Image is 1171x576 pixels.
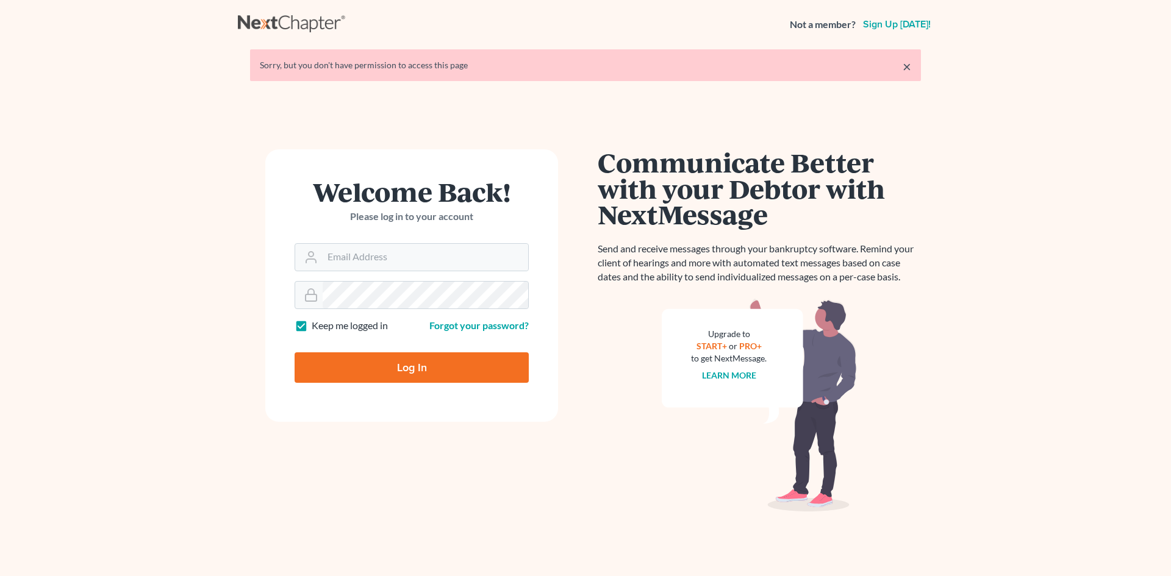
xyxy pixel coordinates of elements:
h1: Welcome Back! [295,179,529,205]
img: nextmessage_bg-59042aed3d76b12b5cd301f8e5b87938c9018125f34e5fa2b7a6b67550977c72.svg [662,299,857,512]
a: Learn more [702,370,756,380]
p: Send and receive messages through your bankruptcy software. Remind your client of hearings and mo... [598,242,921,284]
input: Email Address [323,244,528,271]
a: PRO+ [739,341,762,351]
div: Upgrade to [691,328,767,340]
strong: Not a member? [790,18,856,32]
h1: Communicate Better with your Debtor with NextMessage [598,149,921,227]
label: Keep me logged in [312,319,388,333]
a: × [903,59,911,74]
a: START+ [697,341,727,351]
div: Sorry, but you don't have permission to access this page [260,59,911,71]
div: to get NextMessage. [691,352,767,364]
a: Sign up [DATE]! [861,20,933,29]
a: Forgot your password? [429,319,529,331]
input: Log In [295,352,529,383]
span: or [729,341,737,351]
p: Please log in to your account [295,210,529,224]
